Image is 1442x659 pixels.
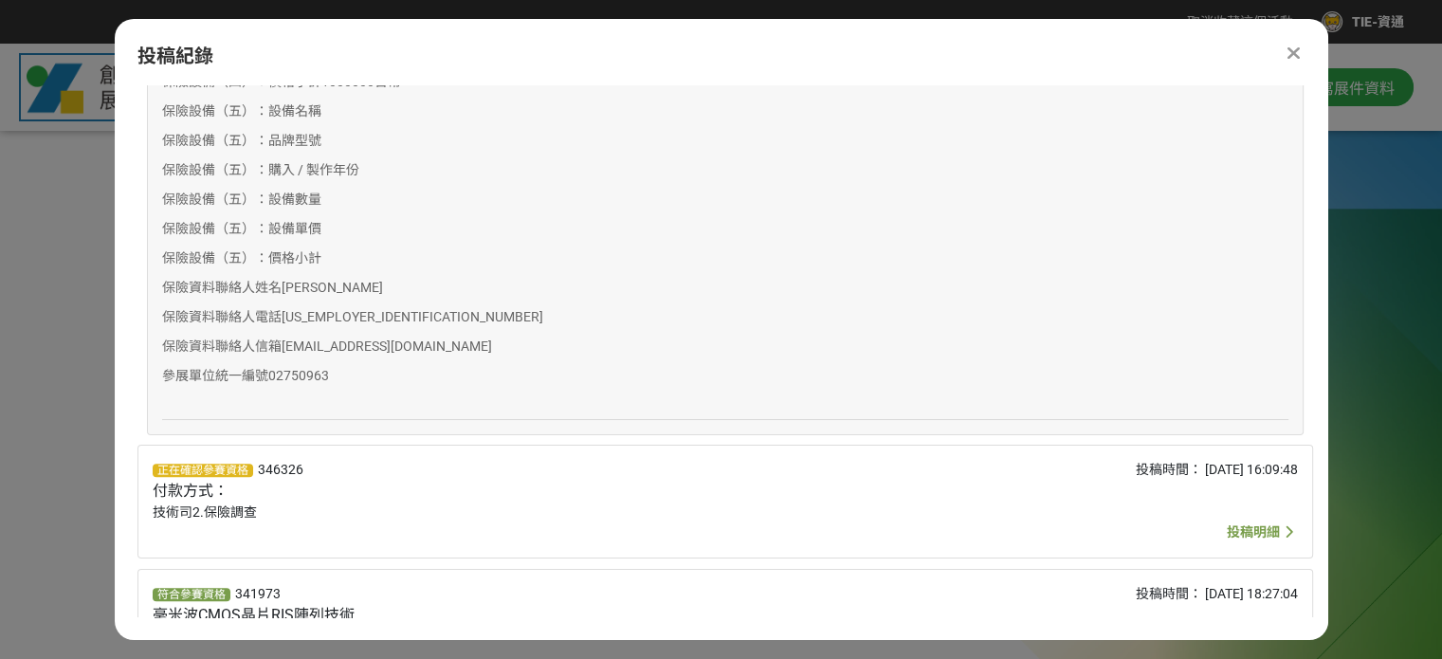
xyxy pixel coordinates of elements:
span: 投稿時間： [DATE] 18:27:04 [1135,586,1297,601]
span: 保險設備（五）：設備單價 [162,221,321,236]
span: 投稿時間： [DATE] 16:09:48 [1135,462,1297,477]
span: 1000000台幣 [321,74,401,89]
span: 保險設備（五）：價格小計 [162,250,321,265]
span: 保險設備（五）：購入 / 製作年份 [162,162,359,177]
span: 正在確認參賽資格 [153,464,253,477]
span: 341973 [235,586,281,601]
span: 保險資料聯絡人信箱 [162,339,282,354]
span: 保險設備（五）：設備數量 [162,192,321,207]
span: 02750963 [268,368,329,383]
span: 符合參賽資格 [153,588,230,601]
span: 保險資料聯絡人姓名 [162,280,282,295]
div: 投稿紀錄 [137,42,1305,70]
span: 346326 [258,462,303,477]
span: 參展單位統一編號 [162,368,268,383]
span: 毫米波CMOS晶片RIS陣列技術 [153,606,355,624]
span: 付款方式： [153,482,228,500]
img: Logo [27,59,285,116]
span: 投稿明細 [1227,524,1280,540]
span: 保險資料聯絡人電話 [162,309,282,324]
span: 保險設備（五）：品牌型號 [162,133,321,148]
span: [PERSON_NAME] [282,280,383,295]
button: 填寫展件資料 [1285,68,1414,106]
span: 填寫展件資料 [1304,76,1395,99]
span: [EMAIL_ADDRESS][DOMAIN_NAME] [282,339,492,354]
span: 取消收藏這個活動 [1187,14,1293,29]
span: 保險設備（五）：設備名稱 [162,103,321,119]
span: [US_EMPLOYER_IDENTIFICATION_NUMBER] [282,309,543,324]
span: 技術司2.保險調查 [153,504,257,520]
span: 保險設備（四）：價格小計 [162,74,321,89]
